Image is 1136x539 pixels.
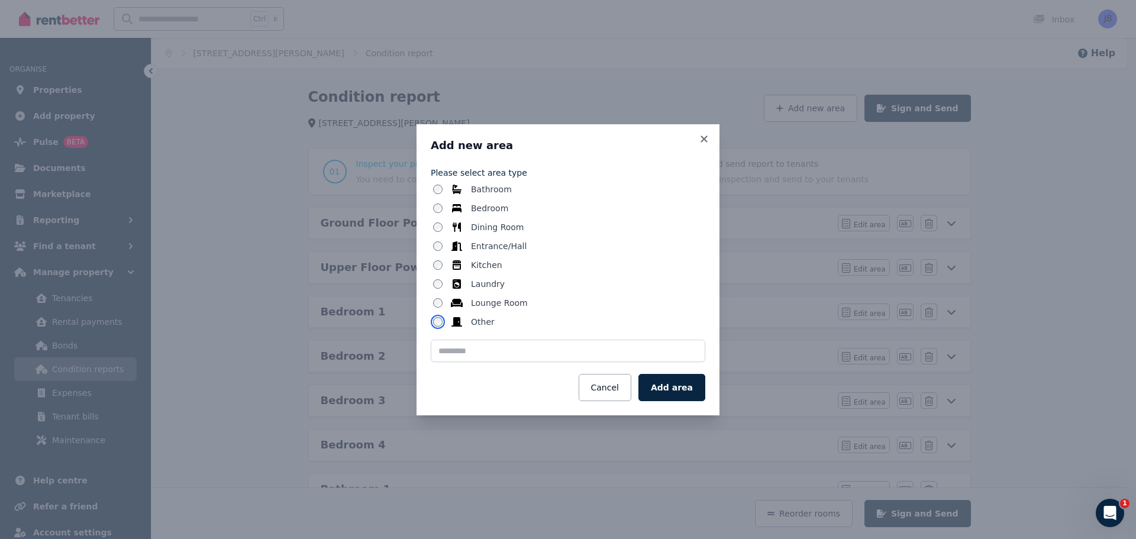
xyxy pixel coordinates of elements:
[471,221,524,233] label: Dining Room
[431,138,705,153] h3: Add new area
[471,297,528,309] label: Lounge Room
[1120,499,1129,508] span: 1
[471,202,508,214] label: Bedroom
[431,167,705,179] label: Please select area type
[579,374,631,401] button: Cancel
[471,278,505,290] label: Laundry
[471,240,527,252] label: Entrance/Hall
[471,259,502,271] label: Kitchen
[638,374,705,401] button: Add area
[471,316,495,328] label: Other
[1096,499,1124,527] iframe: Intercom live chat
[471,183,512,195] label: Bathroom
